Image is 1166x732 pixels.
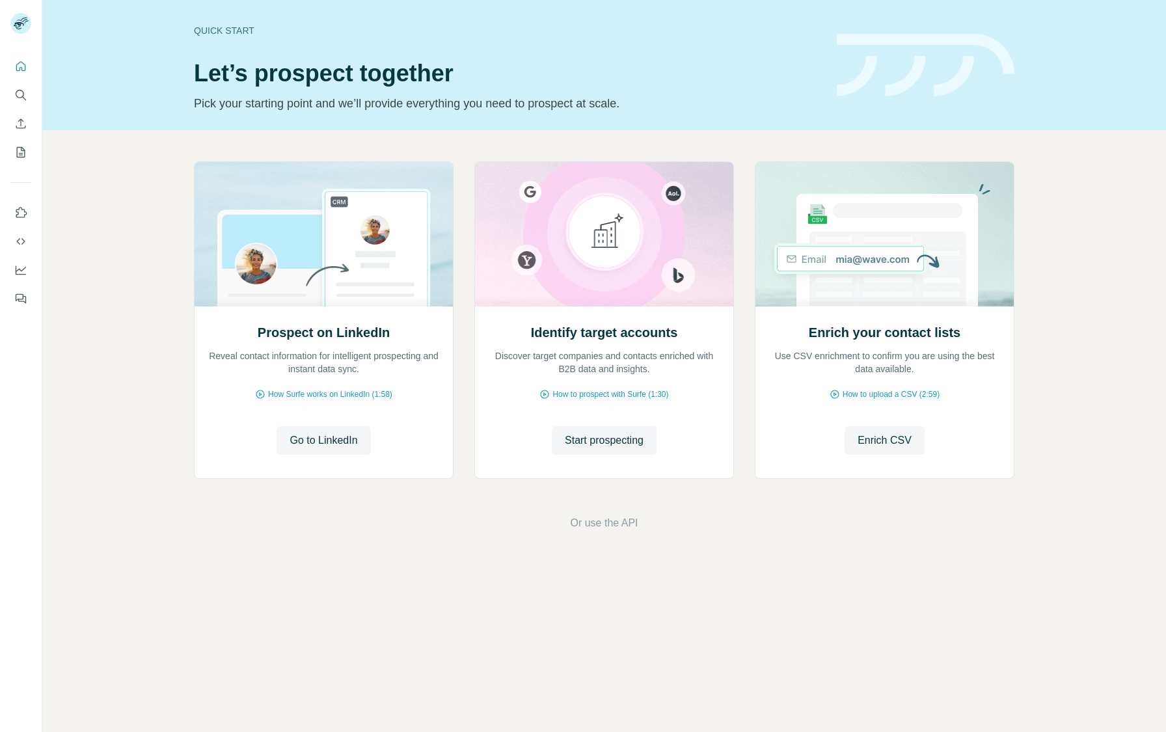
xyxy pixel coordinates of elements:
[10,201,31,224] button: Use Surfe on LinkedIn
[845,426,925,455] button: Enrich CSV
[488,349,720,375] p: Discover target companies and contacts enriched with B2B data and insights.
[268,388,392,400] span: How Surfe works on LinkedIn (1:58)
[809,323,960,342] h2: Enrich your contact lists
[194,162,454,306] img: Prospect on LinkedIn
[565,433,644,448] span: Start prospecting
[755,162,1014,306] img: Enrich your contact lists
[552,388,668,400] span: How to prospect with Surfe (1:30)
[290,433,357,448] span: Go to LinkedIn
[768,349,1001,375] p: Use CSV enrichment to confirm you are using the best data available.
[531,323,678,342] h2: Identify target accounts
[552,426,657,455] button: Start prospecting
[10,112,31,135] button: Enrich CSV
[194,24,821,37] div: Quick start
[10,230,31,253] button: Use Surfe API
[194,94,821,113] p: Pick your starting point and we’ll provide everything you need to prospect at scale.
[10,55,31,78] button: Quick start
[474,162,734,306] img: Identify target accounts
[10,83,31,107] button: Search
[10,258,31,282] button: Dashboard
[258,323,390,342] h2: Prospect on LinkedIn
[843,388,940,400] span: How to upload a CSV (2:59)
[858,433,912,448] span: Enrich CSV
[837,34,1014,97] img: banner
[570,515,638,531] button: Or use the API
[194,61,821,87] h1: Let’s prospect together
[10,287,31,310] button: Feedback
[208,349,440,375] p: Reveal contact information for intelligent prospecting and instant data sync.
[10,141,31,164] button: My lists
[277,426,370,455] button: Go to LinkedIn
